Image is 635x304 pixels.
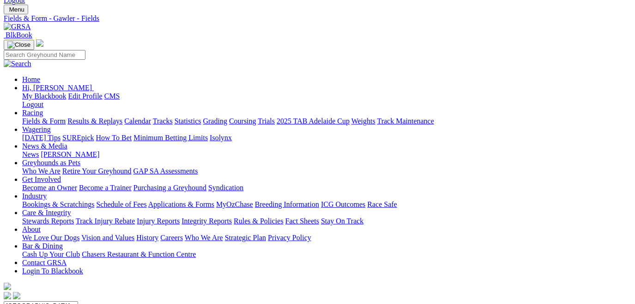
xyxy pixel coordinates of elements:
[62,134,94,142] a: SUREpick
[377,117,434,125] a: Track Maintenance
[22,184,631,192] div: Get Involved
[208,184,243,192] a: Syndication
[4,14,631,23] a: Fields & Form - Gawler - Fields
[258,117,275,125] a: Trials
[225,234,266,242] a: Strategic Plan
[22,84,94,92] a: Hi, [PERSON_NAME]
[22,217,74,225] a: Stewards Reports
[4,60,31,68] img: Search
[22,175,61,183] a: Get Involved
[22,192,47,200] a: Industry
[181,217,232,225] a: Integrity Reports
[9,6,24,13] span: Menu
[136,234,158,242] a: History
[96,200,146,208] a: Schedule of Fees
[41,150,99,158] a: [PERSON_NAME]
[229,117,256,125] a: Coursing
[22,117,66,125] a: Fields & Form
[22,109,43,117] a: Racing
[22,100,43,108] a: Logout
[104,92,120,100] a: CMS
[79,184,132,192] a: Become a Trainer
[22,200,631,209] div: Industry
[216,200,253,208] a: MyOzChase
[22,250,80,258] a: Cash Up Your Club
[67,117,122,125] a: Results & Replays
[175,117,201,125] a: Statistics
[277,117,350,125] a: 2025 TAB Adelaide Cup
[76,217,135,225] a: Track Injury Rebate
[148,200,214,208] a: Applications & Forms
[185,234,223,242] a: Who We Are
[22,225,41,233] a: About
[22,200,94,208] a: Bookings & Scratchings
[367,200,397,208] a: Race Safe
[4,40,34,50] button: Toggle navigation
[321,217,363,225] a: Stay On Track
[22,125,51,133] a: Wagering
[22,150,39,158] a: News
[22,250,631,259] div: Bar & Dining
[22,84,92,92] span: Hi, [PERSON_NAME]
[255,200,319,208] a: Breeding Information
[268,234,311,242] a: Privacy Policy
[22,134,60,142] a: [DATE] Tips
[133,134,208,142] a: Minimum Betting Limits
[82,250,196,258] a: Chasers Restaurant & Function Centre
[160,234,183,242] a: Careers
[321,200,365,208] a: ICG Outcomes
[22,142,67,150] a: News & Media
[22,159,80,167] a: Greyhounds as Pets
[22,242,63,250] a: Bar & Dining
[13,292,20,299] img: twitter.svg
[22,117,631,125] div: Racing
[22,217,631,225] div: Care & Integrity
[22,75,40,83] a: Home
[124,117,151,125] a: Calendar
[133,167,198,175] a: GAP SA Assessments
[153,117,173,125] a: Tracks
[4,283,11,290] img: logo-grsa-white.png
[22,92,67,100] a: My Blackbook
[22,134,631,142] div: Wagering
[351,117,375,125] a: Weights
[81,234,134,242] a: Vision and Values
[6,31,32,39] span: BlkBook
[22,259,67,267] a: Contact GRSA
[203,117,227,125] a: Grading
[22,92,631,109] div: Hi, [PERSON_NAME]
[285,217,319,225] a: Fact Sheets
[22,150,631,159] div: News & Media
[4,5,28,14] button: Toggle navigation
[234,217,284,225] a: Rules & Policies
[22,184,77,192] a: Become an Owner
[137,217,180,225] a: Injury Reports
[7,41,30,49] img: Close
[4,31,32,39] a: BlkBook
[4,23,31,31] img: GRSA
[22,234,79,242] a: We Love Our Dogs
[22,167,60,175] a: Who We Are
[22,267,83,275] a: Login To Blackbook
[22,234,631,242] div: About
[96,134,132,142] a: How To Bet
[22,167,631,175] div: Greyhounds as Pets
[210,134,232,142] a: Isolynx
[22,209,71,217] a: Care & Integrity
[68,92,103,100] a: Edit Profile
[4,292,11,299] img: facebook.svg
[62,167,132,175] a: Retire Your Greyhound
[133,184,206,192] a: Purchasing a Greyhound
[4,50,85,60] input: Search
[36,39,43,47] img: logo-grsa-white.png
